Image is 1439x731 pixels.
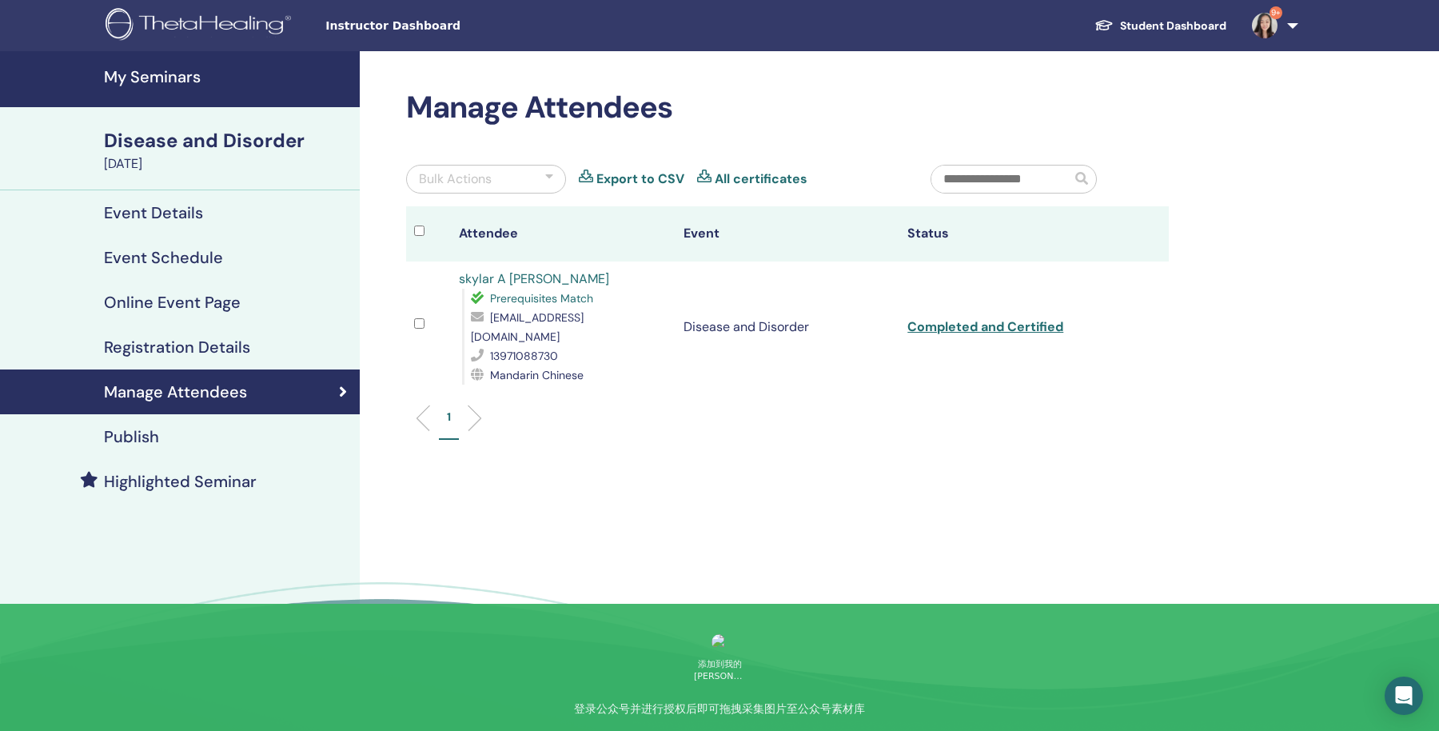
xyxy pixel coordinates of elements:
div: Disease and Disorder [104,127,350,154]
a: Disease and Disorder[DATE] [94,127,360,174]
h4: Registration Details [104,338,250,357]
div: [DATE] [104,154,350,174]
a: Student Dashboard [1082,11,1239,41]
span: Prerequisites Match [490,291,593,306]
h2: Manage Attendees [406,90,1169,126]
th: Attendee [451,206,676,262]
span: Instructor Dashboard [325,18,565,34]
a: Export to CSV [596,170,684,189]
div: Bulk Actions [419,170,492,189]
img: default.jpg [1252,13,1278,38]
img: logo.png [106,8,297,44]
th: Event [676,206,900,262]
h4: Publish [104,427,159,446]
h4: Event Details [104,203,203,222]
img: graduation-cap-white.svg [1094,18,1114,32]
h4: Online Event Page [104,293,241,312]
span: 13971088730 [490,349,558,363]
h4: Manage Attendees [104,382,247,401]
a: skylar A [PERSON_NAME] [459,270,609,287]
span: Mandarin Chinese [490,368,584,382]
th: Status [899,206,1124,262]
h4: Event Schedule [104,248,223,267]
div: Open Intercom Messenger [1385,677,1423,715]
p: 1 [447,409,451,425]
span: 9+ [1270,6,1282,19]
a: Completed and Certified [907,318,1063,335]
a: All certificates [715,170,807,189]
td: Disease and Disorder [676,262,900,393]
h4: Highlighted Seminar [104,472,257,491]
span: [EMAIL_ADDRESS][DOMAIN_NAME] [471,310,584,344]
h4: My Seminars [104,67,350,86]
